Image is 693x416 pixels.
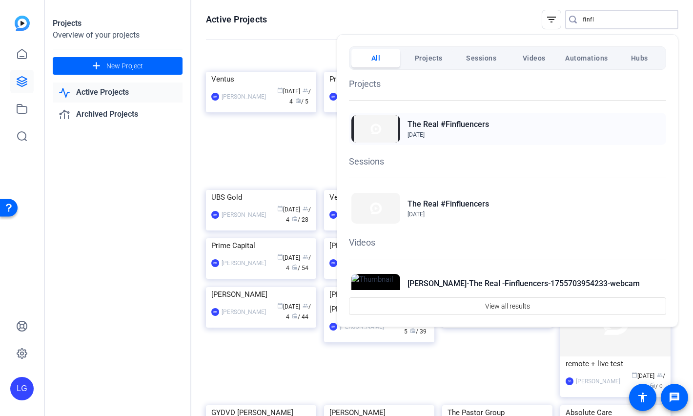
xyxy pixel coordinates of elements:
[408,211,425,218] span: [DATE]
[408,119,489,130] h2: The Real #Finfluencers
[631,49,648,67] span: Hubs
[371,49,381,67] span: All
[351,193,400,224] img: Thumbnail
[408,198,489,210] h2: The Real #Finfluencers
[351,115,400,143] img: Thumbnail
[415,49,443,67] span: Projects
[466,49,496,67] span: Sessions
[408,131,425,138] span: [DATE]
[565,49,608,67] span: Automations
[349,297,666,315] button: View all results
[349,155,666,168] h1: Sessions
[349,77,666,90] h1: Projects
[408,278,640,290] h2: [PERSON_NAME]-The Real -Finfluencers-1755703954233-webcam
[523,49,546,67] span: Videos
[351,274,400,301] img: Thumbnail
[485,297,530,315] span: View all results
[349,236,666,249] h1: Videos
